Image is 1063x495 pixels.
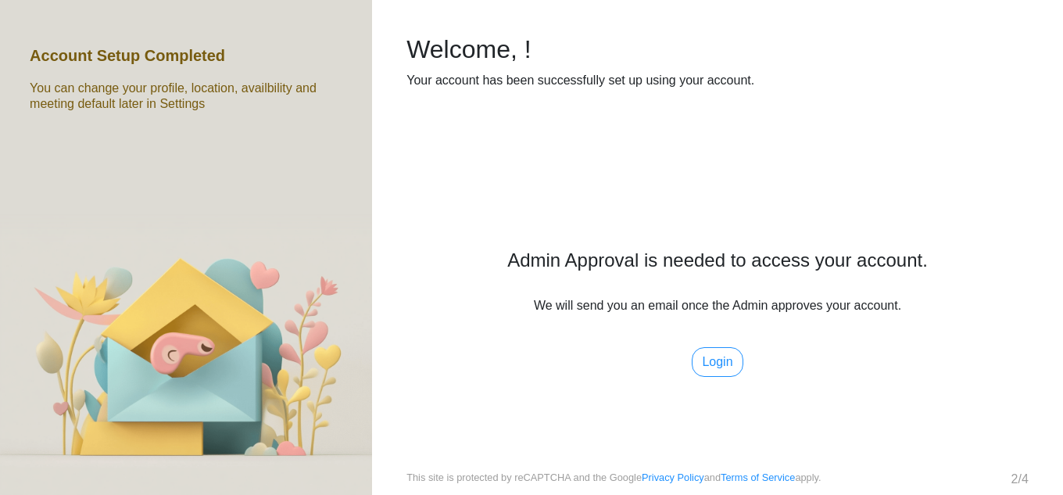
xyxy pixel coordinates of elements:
[1011,470,1029,495] div: 2/4
[406,249,1029,378] div: We will send you an email once the Admin approves your account.
[30,46,225,65] h5: Account Setup Completed
[406,470,821,495] small: This site is protected by reCAPTCHA and the Google and apply.
[692,347,743,377] a: Login
[642,472,704,483] a: Privacy Policy
[406,249,1029,272] h4: Admin Approval is needed to access your account.
[721,472,795,483] a: Terms of Service
[406,71,1029,90] div: Your account has been successfully set up using your account.
[406,34,1029,64] h2: Welcome, !
[30,81,342,110] h6: You can change your profile, location, availbility and meeting default later in Settings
